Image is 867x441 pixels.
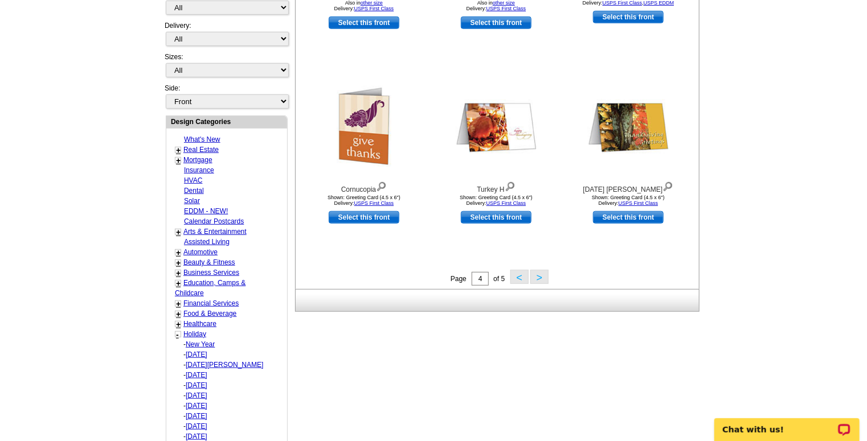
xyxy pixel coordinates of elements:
[183,320,216,328] a: Healthcare
[184,135,220,143] a: What's New
[184,166,214,174] a: Insurance
[175,370,286,380] div: -
[186,371,207,379] a: [DATE]
[183,269,239,277] a: Business Services
[175,279,246,297] a: Education, Camps & Childcare
[176,310,181,319] a: +
[166,116,287,127] div: Design Categories
[329,17,399,29] a: use this design
[184,187,204,195] a: Dental
[165,52,288,83] div: Sizes:
[186,412,207,420] a: [DATE]
[451,275,467,283] span: Page
[183,330,206,338] a: Holiday
[186,402,207,410] a: [DATE]
[176,228,181,237] a: +
[186,381,207,389] a: [DATE]
[456,100,537,154] img: Turkey H
[175,380,286,390] div: -
[186,391,207,399] a: [DATE]
[461,17,531,29] a: use this design
[486,6,526,11] a: USPS First Class
[175,390,286,401] div: -
[183,258,235,266] a: Beauty & Fitness
[184,197,200,205] a: Solar
[175,411,286,421] div: -
[593,211,664,224] a: use this design
[186,432,207,440] a: [DATE]
[493,275,505,283] span: of 5
[176,279,181,288] a: +
[433,195,559,206] div: Shown: Greeting Card (4.5 x 6") Delivery:
[301,179,427,195] div: Cornucopia
[176,156,181,165] a: +
[184,217,244,225] a: Calendar Postcards
[186,361,263,369] a: [DATE][PERSON_NAME]
[184,238,230,246] a: Assisted Living
[175,349,286,360] div: -
[165,20,288,52] div: Delivery:
[175,360,286,370] div: -
[183,299,239,307] a: Financial Services
[183,310,236,318] a: Food & Beverage
[183,146,219,154] a: Real Estate
[183,248,218,256] a: Automotive
[486,200,526,206] a: USPS First Class
[354,200,394,206] a: USPS First Class
[175,421,286,431] div: -
[329,211,399,224] a: use this design
[175,339,286,349] div: -
[707,405,867,441] iframe: LiveChat chat widget
[510,270,529,284] button: <
[301,195,427,206] div: Shown: Greeting Card (4.5 x 6") Delivery:
[619,200,659,206] a: USPS First Class
[593,11,664,23] a: use this design
[176,269,181,278] a: +
[376,179,387,192] img: view design details
[183,156,212,164] a: Mortgage
[176,299,181,308] a: +
[566,179,691,195] div: [DATE] [PERSON_NAME]
[433,179,559,195] div: Turkey H
[186,422,207,430] a: [DATE]
[184,176,202,184] a: HVAC
[176,320,181,329] a: +
[354,6,394,11] a: USPS First Class
[184,207,228,215] a: EDDM - NEW!
[588,100,669,154] img: Thanksgiving Woods
[505,179,516,192] img: view design details
[461,211,531,224] a: use this design
[566,195,691,206] div: Shown: Greeting Card (4.5 x 6") Delivery:
[530,270,549,284] button: >
[186,351,207,358] a: [DATE]
[186,340,215,348] a: New Year
[176,146,181,155] a: +
[662,179,673,192] img: view design details
[175,401,286,411] div: -
[337,86,391,167] img: Cornucopia
[165,83,288,110] div: Side:
[183,228,247,236] a: Arts & Entertainment
[176,248,181,257] a: +
[176,258,181,267] a: +
[176,330,179,339] a: -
